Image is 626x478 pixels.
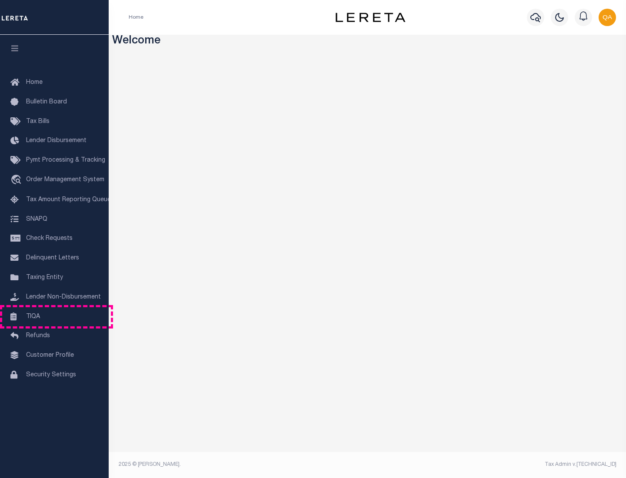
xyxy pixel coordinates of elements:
[26,80,43,86] span: Home
[374,461,616,468] div: Tax Admin v.[TECHNICAL_ID]
[26,352,74,358] span: Customer Profile
[26,333,50,339] span: Refunds
[336,13,405,22] img: logo-dark.svg
[26,177,104,183] span: Order Management System
[129,13,143,21] li: Home
[10,175,24,186] i: travel_explore
[26,216,47,222] span: SNAPQ
[26,275,63,281] span: Taxing Entity
[26,255,79,261] span: Delinquent Letters
[26,138,87,144] span: Lender Disbursement
[26,372,76,378] span: Security Settings
[26,99,67,105] span: Bulletin Board
[26,236,73,242] span: Check Requests
[112,461,368,468] div: 2025 © [PERSON_NAME].
[26,157,105,163] span: Pymt Processing & Tracking
[26,294,101,300] span: Lender Non-Disbursement
[26,197,111,203] span: Tax Amount Reporting Queue
[112,35,623,48] h3: Welcome
[26,119,50,125] span: Tax Bills
[599,9,616,26] img: svg+xml;base64,PHN2ZyB4bWxucz0iaHR0cDovL3d3dy53My5vcmcvMjAwMC9zdmciIHBvaW50ZXItZXZlbnRzPSJub25lIi...
[26,313,40,319] span: TIQA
